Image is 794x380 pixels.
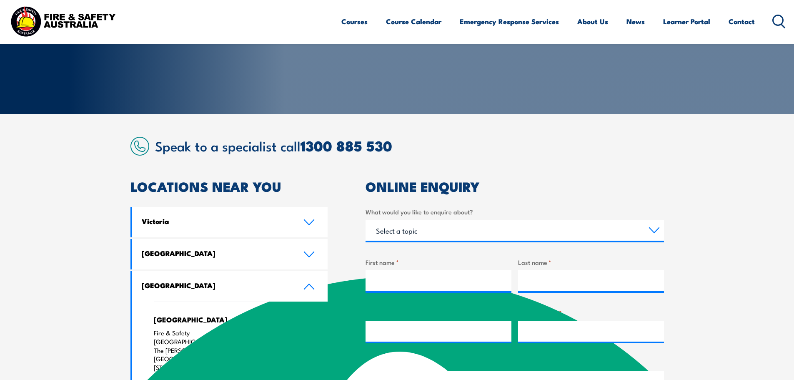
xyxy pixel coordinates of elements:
[142,249,291,258] h4: [GEOGRAPHIC_DATA]
[366,180,664,192] h2: ONLINE ENQUIRY
[577,10,608,33] a: About Us
[341,10,368,33] a: Courses
[626,10,645,33] a: News
[301,134,392,156] a: 1300 885 530
[132,239,328,269] a: [GEOGRAPHIC_DATA]
[142,216,291,226] h4: Victoria
[460,10,559,33] a: Emergency Response Services
[132,271,328,302] a: [GEOGRAPHIC_DATA]
[130,180,328,192] h2: LOCATIONS NEAR YOU
[663,10,710,33] a: Learner Portal
[132,207,328,237] a: Victoria
[142,281,291,290] h4: [GEOGRAPHIC_DATA]
[155,138,664,153] h2: Speak to a specialist call
[386,10,441,33] a: Course Calendar
[729,10,755,33] a: Contact
[366,207,664,216] label: What would you like to enquire about?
